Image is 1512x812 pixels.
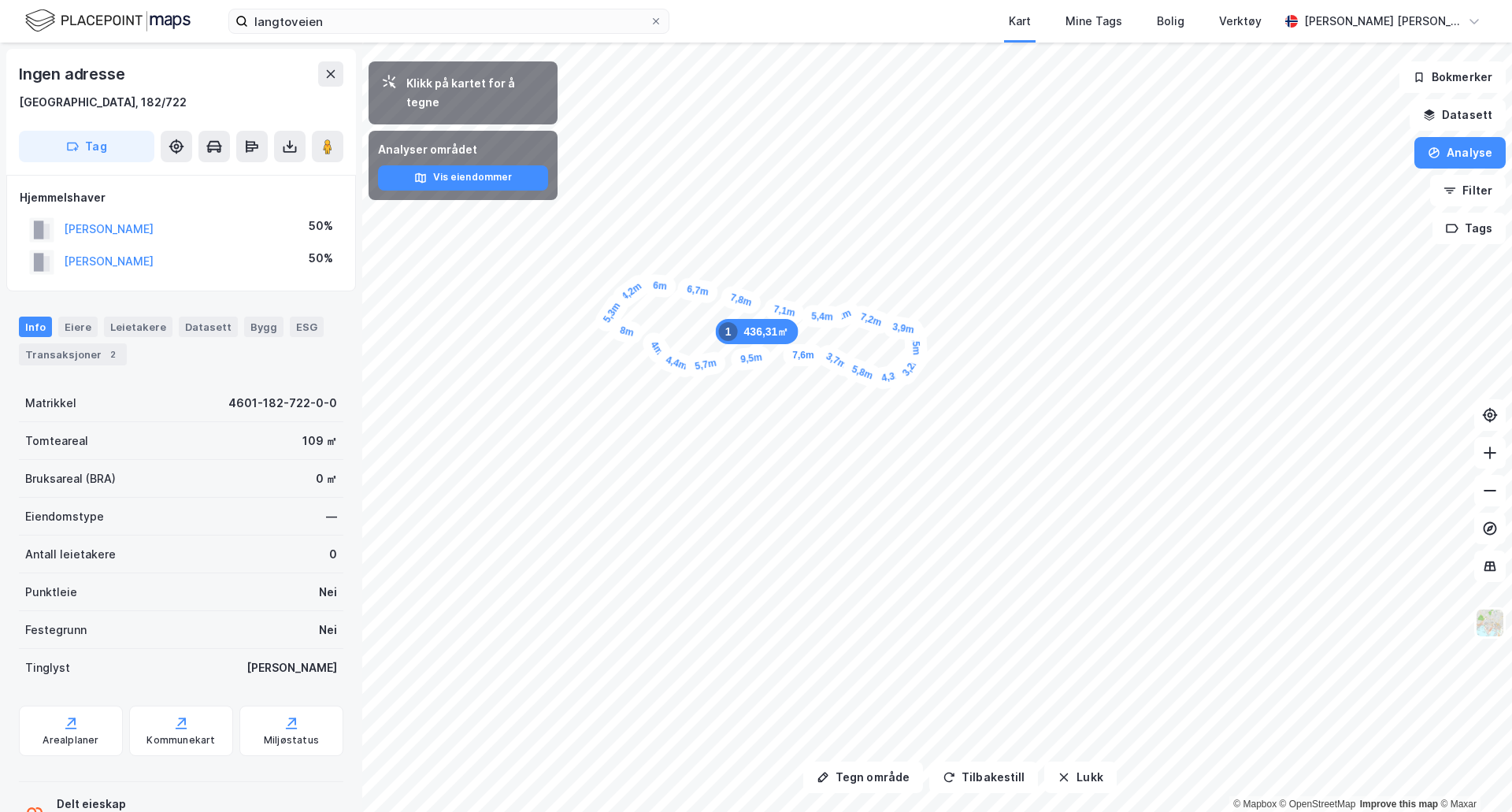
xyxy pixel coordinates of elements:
div: Ingen adresse [19,61,128,87]
div: Map marker [848,303,894,337]
div: Verktøy [1219,12,1262,31]
iframe: Chat Widget [1433,736,1512,812]
a: Mapbox [1233,799,1277,810]
div: Info [19,317,52,337]
div: Map marker [591,290,632,336]
div: Map marker [890,343,932,389]
div: 4601-182-722-0-0 [228,394,337,413]
div: Eiendomstype [25,507,104,526]
div: 0 ㎡ [316,469,337,488]
div: Map marker [762,296,806,326]
div: Nei [319,583,337,602]
button: Vis eiendommer [378,165,548,191]
div: Hjemmelshaver [20,188,343,207]
div: Map marker [643,273,677,298]
div: ESG [290,317,324,337]
div: [GEOGRAPHIC_DATA], 182/722 [19,93,187,112]
div: 50% [309,217,333,235]
div: Tomteareal [25,432,88,450]
div: Eiere [58,317,98,337]
div: Datasett [179,317,238,337]
div: 2 [105,347,120,362]
div: Map marker [839,355,885,391]
div: Map marker [718,284,763,316]
div: 109 ㎡ [302,432,337,450]
div: Map marker [676,276,719,305]
div: 50% [309,249,333,268]
div: Antall leietakere [25,545,116,564]
div: Map marker [684,350,728,380]
div: Map marker [904,324,928,365]
div: Map marker [881,314,925,343]
div: Analyser området [378,140,548,159]
div: Map marker [730,345,773,371]
div: 0 [329,545,337,564]
div: Festegrunn [25,621,87,640]
div: Bygg [244,317,283,337]
div: Leietakere [104,317,172,337]
div: Kart [1009,12,1031,31]
div: Map marker [654,346,699,380]
button: Analyse [1414,137,1506,169]
div: Map marker [813,341,859,380]
div: Kommunekart [146,734,215,747]
button: Lukk [1044,762,1116,793]
div: Map marker [639,328,675,368]
div: Arealplaner [43,734,98,747]
div: Matrikkel [25,394,76,413]
button: Datasett [1410,99,1506,131]
div: Nei [319,621,337,640]
a: OpenStreetMap [1280,799,1356,810]
div: Map marker [802,305,843,328]
div: Map marker [609,317,646,346]
button: Tag [19,131,154,162]
img: Z [1475,608,1505,638]
button: Tags [1432,213,1506,244]
button: Tegn område [803,762,923,793]
div: — [326,507,337,526]
div: Map marker [825,298,863,332]
div: Bolig [1157,12,1184,31]
div: Tinglyst [25,658,70,677]
div: Map marker [716,319,799,344]
div: [PERSON_NAME] [246,658,337,677]
div: Bruksareal (BRA) [25,469,116,488]
div: Map marker [870,362,914,391]
div: Map marker [609,271,654,313]
img: logo.f888ab2527a4732fd821a326f86c7f29.svg [25,7,191,35]
div: Map marker [783,344,823,366]
div: [PERSON_NAME] [PERSON_NAME] [1304,12,1462,31]
div: Kontrollprogram for chat [1433,736,1512,812]
a: Improve this map [1360,799,1438,810]
input: Søk på adresse, matrikkel, gårdeiere, leietakere eller personer [248,9,650,33]
div: Mine Tags [1065,12,1122,31]
div: Miljøstatus [264,734,319,747]
button: Bokmerker [1399,61,1506,93]
button: Filter [1430,175,1506,206]
button: Tilbakestill [929,762,1038,793]
div: Transaksjoner [19,343,127,365]
div: 1 [719,322,738,341]
div: Klikk på kartet for å tegne [406,74,545,112]
div: Punktleie [25,583,77,602]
